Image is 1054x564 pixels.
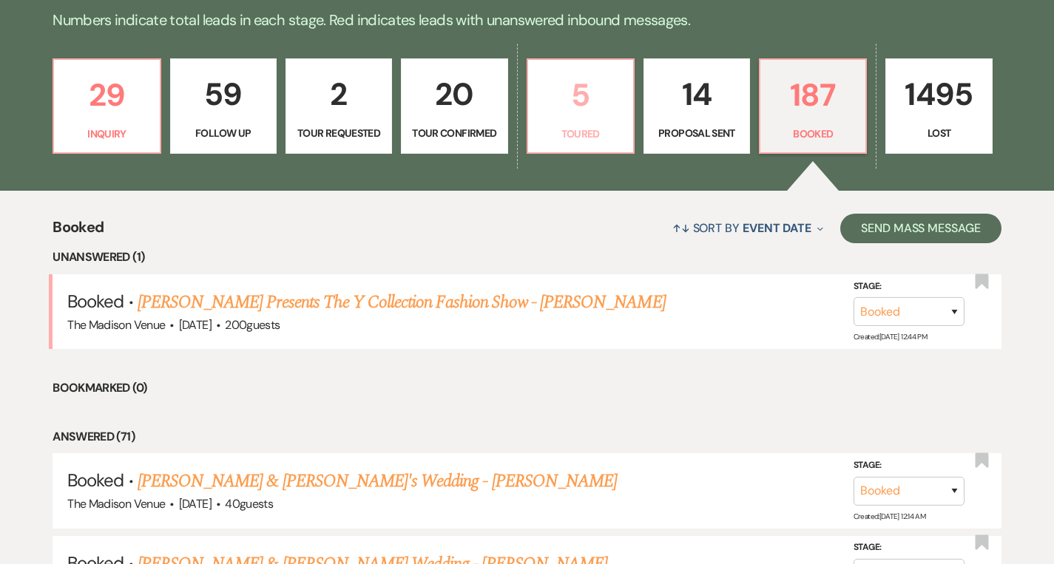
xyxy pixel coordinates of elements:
[401,58,507,154] a: 20Tour Confirmed
[653,125,740,141] p: Proposal Sent
[854,279,965,295] label: Stage:
[295,125,382,141] p: Tour Requested
[53,378,1001,398] li: Bookmarked (0)
[179,496,212,512] span: [DATE]
[840,214,1001,243] button: Send Mass Message
[180,125,267,141] p: Follow Up
[854,332,927,342] span: Created: [DATE] 12:44 PM
[53,216,104,248] span: Booked
[769,70,857,120] p: 187
[138,289,666,316] a: [PERSON_NAME] Presents The Y Collection Fashion Show - [PERSON_NAME]
[895,125,982,141] p: Lost
[653,69,740,119] p: 14
[179,317,212,333] span: [DATE]
[537,70,624,120] p: 5
[286,58,392,154] a: 2Tour Requested
[537,126,624,142] p: Toured
[67,496,165,512] span: The Madison Venue
[170,58,277,154] a: 59Follow Up
[63,126,150,142] p: Inquiry
[643,58,750,154] a: 14Proposal Sent
[411,69,498,119] p: 20
[895,69,982,119] p: 1495
[67,290,124,313] span: Booked
[527,58,635,154] a: 5Toured
[67,469,124,492] span: Booked
[854,511,925,520] span: Created: [DATE] 12:14 AM
[67,317,165,333] span: The Madison Venue
[225,496,273,512] span: 40 guests
[411,125,498,141] p: Tour Confirmed
[854,540,965,556] label: Stage:
[885,58,992,154] a: 1495Lost
[743,220,811,236] span: Event Date
[138,468,617,495] a: [PERSON_NAME] & [PERSON_NAME]'s Wedding - [PERSON_NAME]
[769,126,857,142] p: Booked
[225,317,280,333] span: 200 guests
[53,248,1001,267] li: Unanswered (1)
[672,220,690,236] span: ↑↓
[53,58,161,154] a: 29Inquiry
[295,69,382,119] p: 2
[63,70,150,120] p: 29
[53,427,1001,446] li: Answered (71)
[180,69,267,119] p: 59
[759,58,867,154] a: 187Booked
[854,458,965,474] label: Stage:
[666,208,829,248] button: Sort By Event Date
